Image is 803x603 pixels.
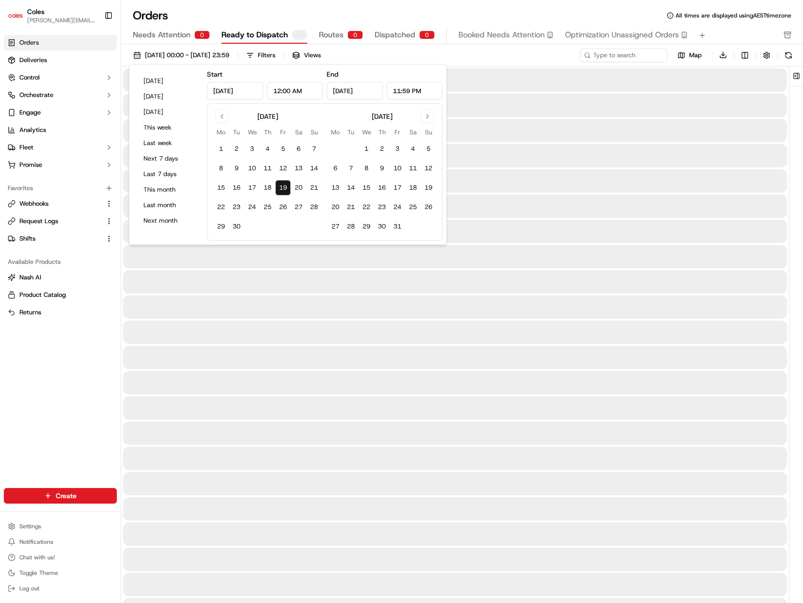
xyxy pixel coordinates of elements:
[68,164,117,172] a: Powered byPylon
[390,161,405,176] button: 10
[8,308,113,317] a: Returns
[8,217,101,226] a: Request Logs
[19,273,41,282] span: Nash AI
[275,141,291,157] button: 5
[421,127,436,137] th: Sunday
[33,93,159,102] div: Start new chat
[129,49,234,62] button: [DATE] 00:00 - [DATE] 23:59
[421,161,436,176] button: 12
[4,535,117,549] button: Notifications
[19,38,39,47] span: Orders
[8,8,23,23] img: Coles
[374,141,390,157] button: 2
[229,141,244,157] button: 2
[4,305,117,320] button: Returns
[165,96,176,107] button: Start new chat
[19,108,41,117] span: Engage
[207,70,222,79] label: Start
[4,157,117,173] button: Promise
[387,82,443,99] input: Time
[4,566,117,580] button: Toggle Theme
[359,141,374,157] button: 1
[82,142,90,149] div: 💻
[4,87,117,103] button: Orchestrate
[229,180,244,196] button: 16
[327,82,383,99] input: Date
[207,82,263,99] input: Date
[6,137,78,154] a: 📗Knowledge Base
[343,161,359,176] button: 7
[306,161,322,176] button: 14
[145,51,229,60] span: [DATE] 00:00 - [DATE] 23:59
[458,29,545,41] span: Booked Needs Attention
[215,110,229,123] button: Go to previous month
[194,31,210,39] div: 0
[4,582,117,595] button: Log out
[319,29,344,41] span: Routes
[8,199,101,208] a: Webhooks
[374,180,390,196] button: 16
[390,219,405,234] button: 31
[405,161,421,176] button: 11
[374,199,390,215] button: 23
[4,488,117,504] button: Create
[343,127,359,137] th: Tuesday
[4,196,117,212] button: Webhooks
[306,199,322,215] button: 28
[27,7,45,16] button: Coles
[213,141,229,157] button: 1
[275,161,291,176] button: 12
[304,51,321,60] span: Views
[306,141,322,157] button: 7
[10,39,176,54] p: Welcome 👋
[4,551,117,564] button: Chat with us!
[27,16,96,24] span: [PERSON_NAME][EMAIL_ADDRESS][PERSON_NAME][PERSON_NAME][DOMAIN_NAME]
[19,143,33,152] span: Fleet
[671,49,708,61] button: Map
[10,93,27,110] img: 1736555255976-a54dd68f-1ca7-489b-9aae-adbdc363a1c4
[139,121,197,134] button: This week
[390,127,405,137] th: Friday
[405,141,421,157] button: 4
[372,112,393,121] div: [DATE]
[19,538,53,546] span: Notifications
[8,291,113,299] a: Product Catalog
[375,29,415,41] span: Dispatched
[19,199,48,208] span: Webhooks
[229,161,244,176] button: 9
[19,569,58,577] span: Toggle Theme
[33,102,123,110] div: We're available if you need us!
[421,199,436,215] button: 26
[390,199,405,215] button: 24
[19,554,55,561] span: Chat with us!
[405,180,421,196] button: 18
[19,585,39,592] span: Log out
[139,136,197,150] button: Last week
[4,180,117,196] div: Favorites
[374,127,390,137] th: Thursday
[139,74,197,88] button: [DATE]
[291,161,306,176] button: 13
[19,91,53,99] span: Orchestrate
[244,141,260,157] button: 3
[139,90,197,103] button: [DATE]
[19,522,41,530] span: Settings
[327,70,338,79] label: End
[4,35,117,50] a: Orders
[328,180,343,196] button: 13
[4,105,117,120] button: Engage
[275,180,291,196] button: 19
[78,137,159,154] a: 💻API Documentation
[359,127,374,137] th: Wednesday
[306,180,322,196] button: 21
[244,161,260,176] button: 10
[689,51,702,60] span: Map
[328,127,343,137] th: Monday
[421,180,436,196] button: 19
[229,127,244,137] th: Tuesday
[4,254,117,270] div: Available Products
[343,199,359,215] button: 21
[405,127,421,137] th: Saturday
[291,127,306,137] th: Saturday
[133,29,190,41] span: Needs Attention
